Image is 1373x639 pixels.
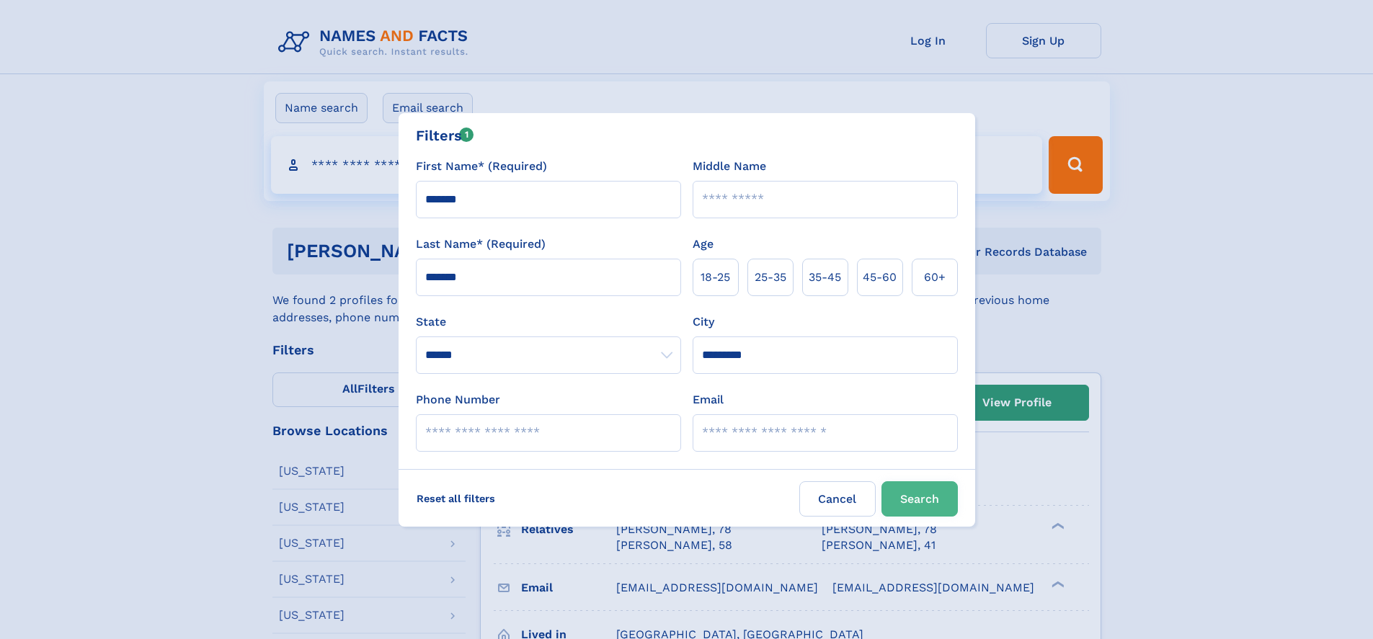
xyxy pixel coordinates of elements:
span: 45‑60 [863,269,897,286]
label: Last Name* (Required) [416,236,546,253]
div: Filters [416,125,474,146]
span: 18‑25 [701,269,730,286]
label: State [416,313,681,331]
span: 60+ [924,269,946,286]
label: Age [693,236,714,253]
span: 35‑45 [809,269,841,286]
label: First Name* (Required) [416,158,547,175]
span: 25‑35 [755,269,786,286]
label: Email [693,391,724,408]
label: Phone Number [416,391,500,408]
button: Search [881,481,958,517]
label: Cancel [799,481,876,517]
label: City [693,313,714,331]
label: Middle Name [693,158,766,175]
label: Reset all filters [407,481,505,516]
